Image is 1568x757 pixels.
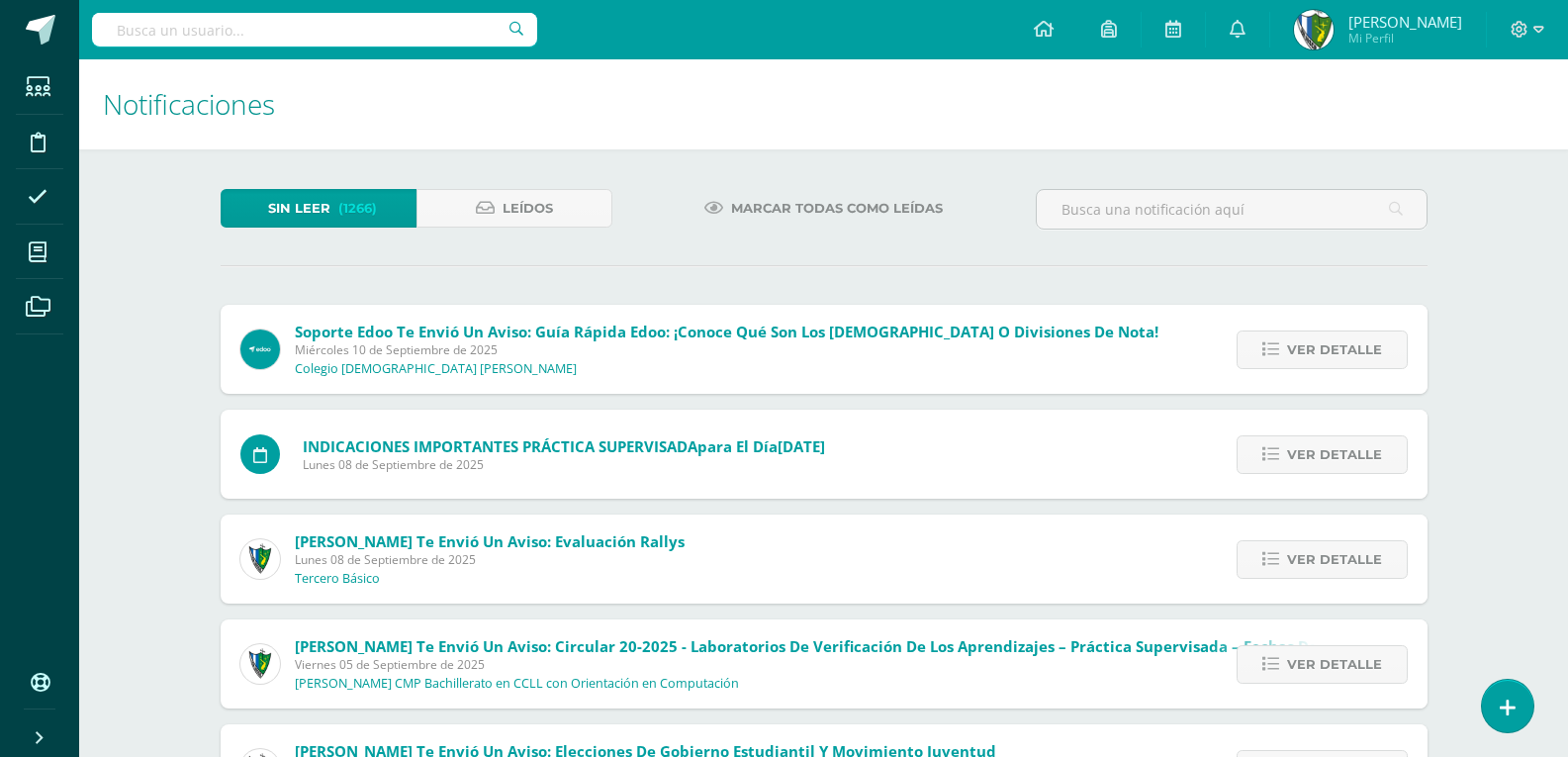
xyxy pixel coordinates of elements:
input: Busca un usuario... [92,13,537,47]
input: Busca una notificación aquí [1037,190,1427,229]
span: Sin leer [268,190,330,227]
a: Marcar todas como leídas [680,189,968,228]
span: [PERSON_NAME] te envió un aviso: Circular 20-2025 - Laboratorios de Verificación de los Aprendiza... [295,636,1368,656]
span: [PERSON_NAME] [1348,12,1462,32]
span: Miércoles 10 de Septiembre de 2025 [295,341,1158,358]
a: Leídos [416,189,612,228]
span: Ver detalle [1287,646,1382,683]
img: 676617573f7bfa93b0300b4c1ae80bc1.png [240,330,280,369]
span: para el día [303,436,825,456]
span: Leídos [503,190,553,227]
a: Sin leer(1266) [221,189,416,228]
img: 09cda7a8f8a612387b01df24d4d5f603.png [1294,10,1334,49]
img: 9f174a157161b4ddbe12118a61fed988.png [240,644,280,684]
span: Viernes 05 de Septiembre de 2025 [295,656,1368,673]
span: Lunes 08 de Septiembre de 2025 [295,551,685,568]
span: Marcar todas como leídas [731,190,943,227]
p: Tercero Básico [295,571,380,587]
span: (1266) [338,190,377,227]
span: [DATE] [778,436,825,456]
span: Ver detalle [1287,331,1382,368]
span: Notificaciones [103,85,275,123]
span: Lunes 08 de Septiembre de 2025 [303,456,825,473]
span: INDICACIONES IMPORTANTES PRÁCTICA SUPERVISADA [303,436,697,456]
p: [PERSON_NAME] CMP Bachillerato en CCLL con Orientación en Computación [295,676,739,692]
p: Colegio [DEMOGRAPHIC_DATA] [PERSON_NAME] [295,361,577,377]
span: Mi Perfil [1348,30,1462,47]
span: Ver detalle [1287,436,1382,473]
img: 9f174a157161b4ddbe12118a61fed988.png [240,539,280,579]
span: Ver detalle [1287,541,1382,578]
span: [PERSON_NAME] te envió un aviso: Evaluación Rallys [295,531,685,551]
span: Soporte Edoo te envió un aviso: Guía Rápida Edoo: ¡Conoce qué son los [DEMOGRAPHIC_DATA] o Divisi... [295,322,1158,341]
